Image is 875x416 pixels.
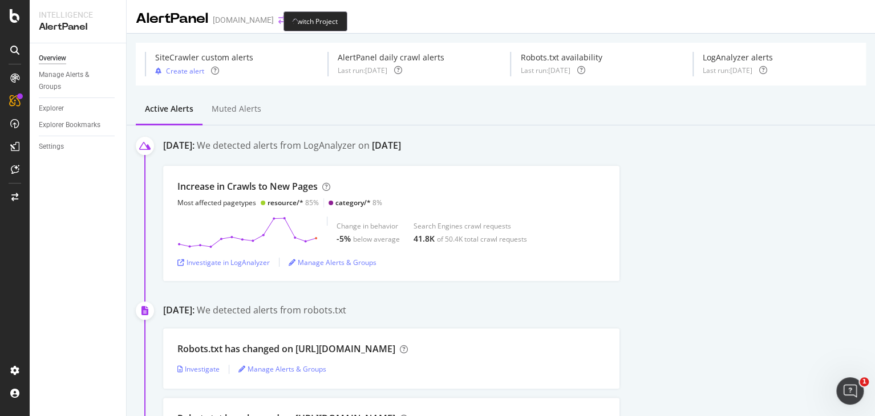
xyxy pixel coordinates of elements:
div: Overview [39,52,66,64]
a: Manage Alerts & Groups [289,258,376,267]
div: Most affected pagetypes [177,198,256,207]
div: Change in behavior [337,221,400,231]
div: We detected alerts from LogAnalyzer on [197,139,401,154]
a: Explorer [39,103,118,115]
div: arrow-right-arrow-left [278,16,285,24]
div: of 50.4K total crawl requests [437,234,527,244]
div: 85% [268,198,319,207]
div: Robots.txt has changed on [URL][DOMAIN_NAME] [177,342,395,356]
a: Manage Alerts & Groups [39,69,118,93]
div: Last run: [DATE] [520,66,570,75]
div: Last run: [DATE] [703,66,752,75]
button: Create alert [155,66,204,76]
div: SiteCrawler custom alerts [155,52,253,63]
div: AlertPanel daily crawl alerts [338,52,444,63]
button: Manage Alerts & Groups [238,360,326,378]
div: Create alert [166,66,204,76]
div: resource/* [268,198,303,207]
div: [DATE]: [163,139,195,154]
div: Intelligence [39,9,117,21]
div: [DATE] [372,139,401,152]
div: Search Engines crawl requests [414,221,527,231]
div: Switch Project [283,11,347,31]
div: Active alerts [145,103,193,115]
a: Overview [39,52,118,64]
div: Muted alerts [212,103,261,115]
button: Manage Alerts & Groups [289,253,376,271]
div: category/* [335,198,371,207]
iframe: Intercom live chat [836,377,864,405]
div: [DOMAIN_NAME] [213,14,274,26]
div: Increase in Crawls to New Pages [177,180,318,193]
div: Manage Alerts & Groups [39,69,107,93]
a: Investigate [177,364,220,374]
a: Manage Alerts & Groups [238,364,326,374]
a: Investigate in LogAnalyzer [177,258,270,267]
div: 41.8K [414,233,435,244]
div: Explorer [39,103,64,115]
div: AlertPanel [39,21,117,34]
button: Investigate [177,360,220,378]
div: Explorer Bookmarks [39,119,100,131]
span: 1 [860,377,869,386]
div: below average [353,234,400,244]
div: [DATE]: [163,304,195,317]
div: Last run: [DATE] [338,66,387,75]
button: Investigate in LogAnalyzer [177,253,270,271]
a: Settings [39,141,118,153]
div: AlertPanel [136,9,208,28]
div: We detected alerts from robots.txt [197,304,346,317]
div: LogAnalyzer alerts [703,52,773,63]
div: -5% [337,233,351,244]
a: Explorer Bookmarks [39,119,118,131]
div: Settings [39,141,64,153]
div: Robots.txt availability [520,52,602,63]
div: 8% [335,198,382,207]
